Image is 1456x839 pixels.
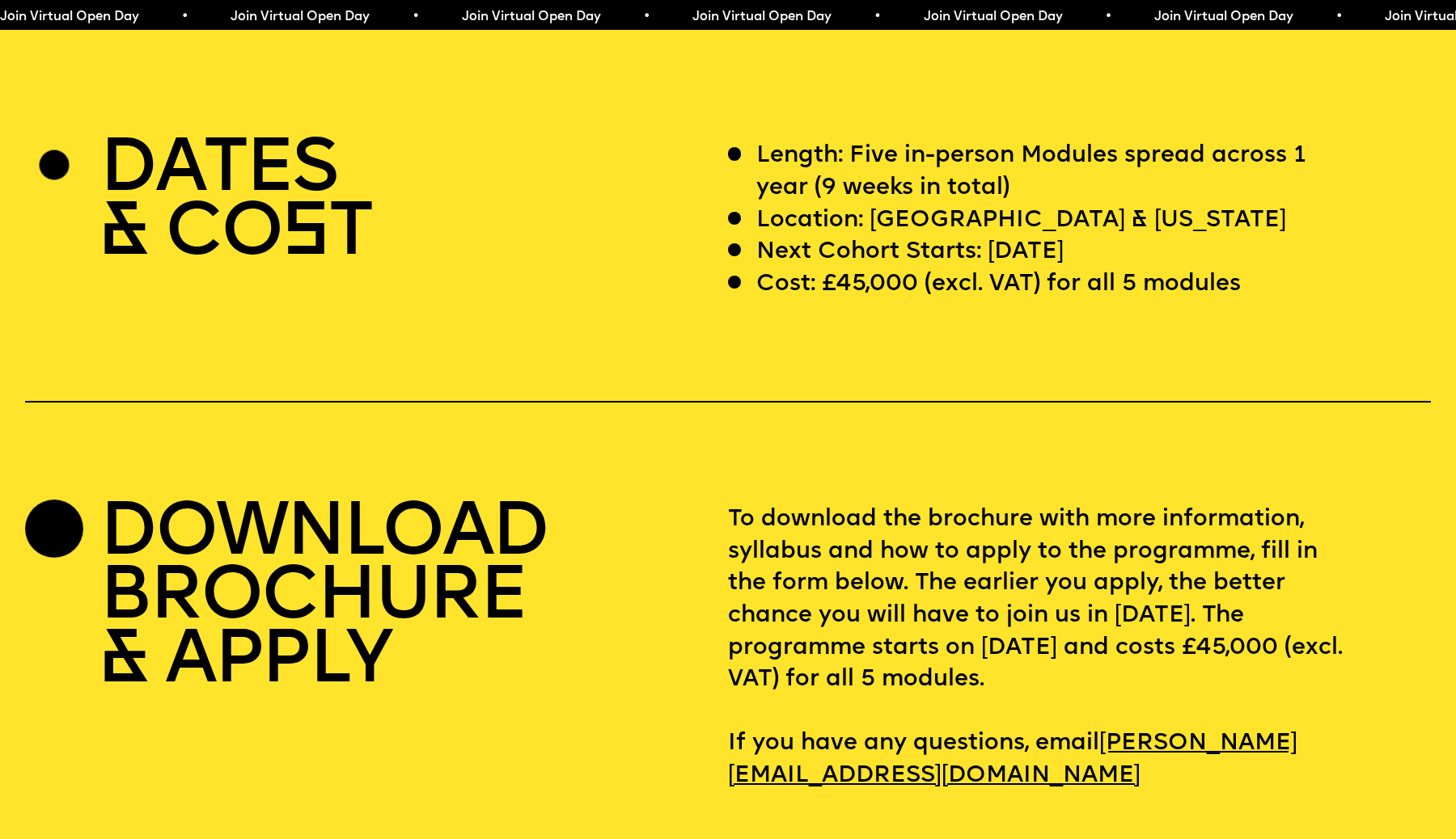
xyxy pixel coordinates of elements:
span: S [281,198,328,272]
span: • [412,11,419,23]
span: • [874,11,881,23]
p: Length: Five in-person Modules spread across 1 year (9 weeks in total) [756,140,1344,204]
p: Cost: £45,000 (excl. VAT) for all 5 modules [756,268,1241,301]
p: Next Cohort Starts: [DATE] [756,236,1064,268]
h2: DATES & CO T [99,140,371,268]
p: Location: [GEOGRAPHIC_DATA] & [US_STATE] [756,204,1286,237]
span: • [642,11,650,23]
span: • [180,11,188,23]
span: • [1104,11,1111,23]
h2: DOWNLOAD BROCHURE & APPLY [99,504,547,694]
p: To download the brochure with more information, syllabus and how to apply to the programme, fill ... [728,504,1431,791]
a: [PERSON_NAME][EMAIL_ADDRESS][DOMAIN_NAME] [728,722,1297,798]
span: • [1335,11,1342,23]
